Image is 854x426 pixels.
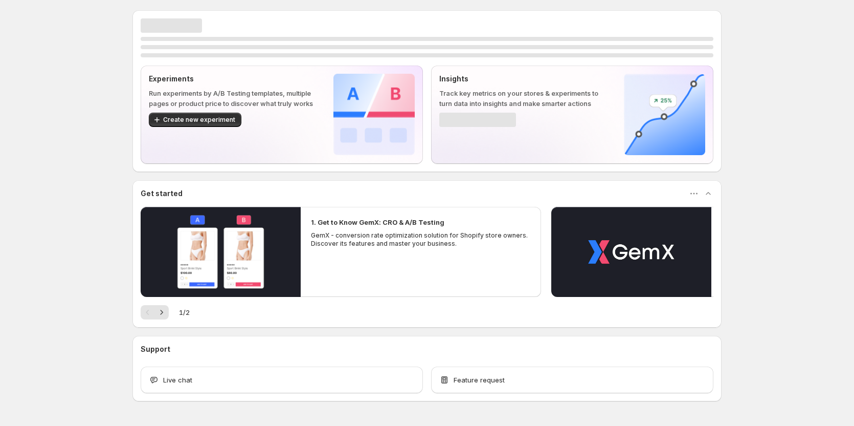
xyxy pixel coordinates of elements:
[311,217,444,227] h2: 1. Get to Know GemX: CRO & A/B Testing
[141,207,301,297] button: Play video
[439,74,608,84] p: Insights
[179,307,190,317] span: 1 / 2
[163,375,192,385] span: Live chat
[624,74,705,155] img: Insights
[311,231,531,248] p: GemX - conversion rate optimization solution for Shopify store owners. Discover its features and ...
[551,207,711,297] button: Play video
[439,88,608,109] p: Track key metrics on your stores & experiments to turn data into insights and make smarter actions
[141,305,169,319] nav: Pagination
[141,344,170,354] h3: Support
[163,116,235,124] span: Create new experiment
[333,74,415,155] img: Experiments
[149,88,317,109] p: Run experiments by A/B Testing templates, multiple pages or product price to discover what truly ...
[149,74,317,84] p: Experiments
[454,375,505,385] span: Feature request
[154,305,169,319] button: Next
[149,113,241,127] button: Create new experiment
[141,188,183,199] h3: Get started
